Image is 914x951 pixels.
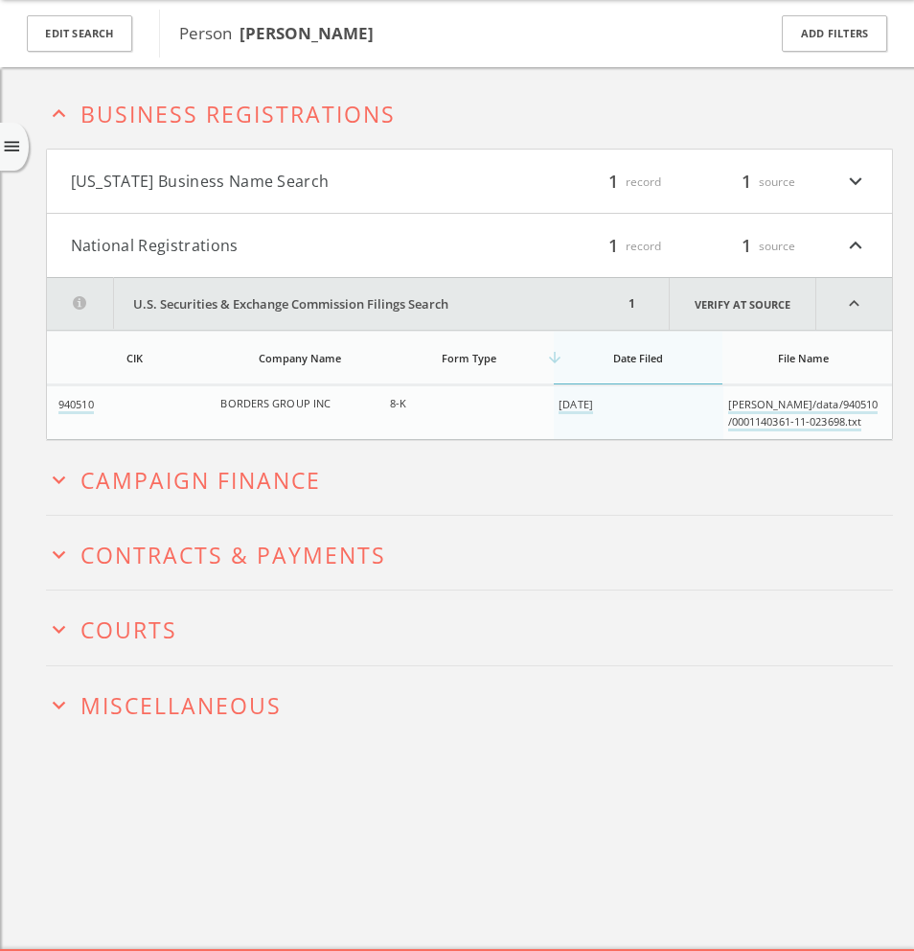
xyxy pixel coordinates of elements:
b: [PERSON_NAME] [240,22,374,44]
div: Company Name [220,351,379,365]
i: expand_more [843,169,868,194]
div: grid [47,385,892,439]
span: 1 [602,168,625,194]
a: 940510 [58,397,94,414]
span: Miscellaneous [80,690,282,721]
i: expand_less [816,278,892,330]
span: 1 [735,232,758,258]
span: Person [179,22,374,44]
span: Courts [80,615,177,645]
button: U.S. Securities & Exchange Commission Filings Search [47,278,624,330]
a: Verify at source [669,278,816,330]
span: Contracts & Payments [80,540,386,570]
span: 1 [602,232,625,258]
i: expand_more [46,616,72,642]
i: expand_less [843,233,868,258]
div: source [680,233,795,258]
span: Campaign Finance [80,465,321,496]
button: [US_STATE] Business Name Search [71,169,469,194]
i: expand_more [46,467,72,493]
a: [PERSON_NAME]/data/940510/0001140361-11-023698.txt [727,397,878,431]
div: record [546,233,661,258]
span: 8-K [389,396,405,410]
button: expand_moreContracts & Payments [46,538,893,568]
button: expand_moreCampaign Finance [46,463,893,493]
button: Add Filters [782,15,887,53]
div: Form Type [389,351,548,365]
div: Date Filed [559,351,718,365]
button: expand_lessBusiness Registrations [46,97,893,127]
button: National Registrations [71,233,469,258]
span: 1 [735,168,758,194]
div: record [546,169,661,194]
i: expand_more [46,692,72,718]
button: expand_moreCourts [46,613,893,642]
i: expand_more [46,542,72,568]
button: expand_moreMiscellaneous [46,688,893,718]
div: source [680,169,795,194]
div: CIK [58,351,211,365]
i: arrow_downward [546,349,563,366]
a: [DATE] [559,397,593,414]
div: File Name [727,351,880,365]
span: BORDERS GROUP INC [220,396,331,410]
i: expand_less [46,101,72,127]
button: Edit Search [27,15,132,53]
span: Business Registrations [80,99,396,129]
i: menu [2,137,22,157]
div: 1 [624,278,640,330]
